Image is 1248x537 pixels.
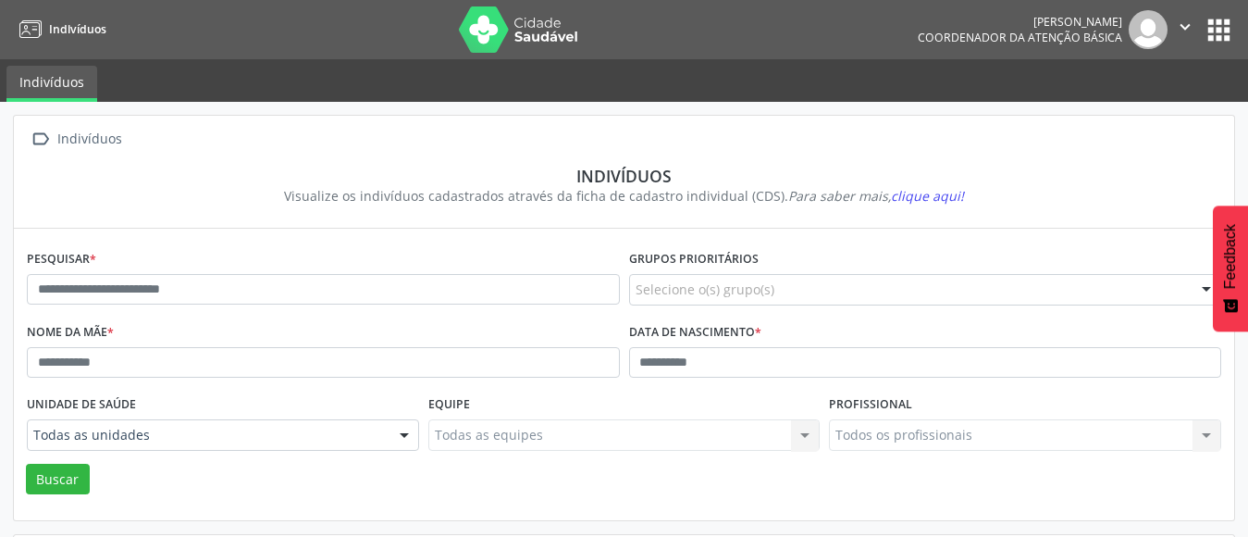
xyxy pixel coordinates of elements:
[13,14,106,44] a: Indivíduos
[1222,224,1239,289] span: Feedback
[49,21,106,37] span: Indivíduos
[27,391,136,419] label: Unidade de saúde
[1168,10,1203,49] button: 
[33,426,381,444] span: Todas as unidades
[891,187,964,205] span: clique aqui!
[636,280,774,299] span: Selecione o(s) grupo(s)
[6,66,97,102] a: Indivíduos
[918,30,1122,45] span: Coordenador da Atenção Básica
[40,166,1208,186] div: Indivíduos
[27,126,54,153] i: 
[27,126,125,153] a:  Indivíduos
[788,187,964,205] i: Para saber mais,
[40,186,1208,206] div: Visualize os indivíduos cadastrados através da ficha de cadastro individual (CDS).
[1175,17,1195,37] i: 
[428,391,470,419] label: Equipe
[54,126,125,153] div: Indivíduos
[1203,14,1235,46] button: apps
[27,318,114,347] label: Nome da mãe
[27,245,96,274] label: Pesquisar
[1129,10,1168,49] img: img
[629,318,761,347] label: Data de nascimento
[829,391,912,419] label: Profissional
[1213,206,1248,331] button: Feedback - Mostrar pesquisa
[629,245,759,274] label: Grupos prioritários
[918,14,1122,30] div: [PERSON_NAME]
